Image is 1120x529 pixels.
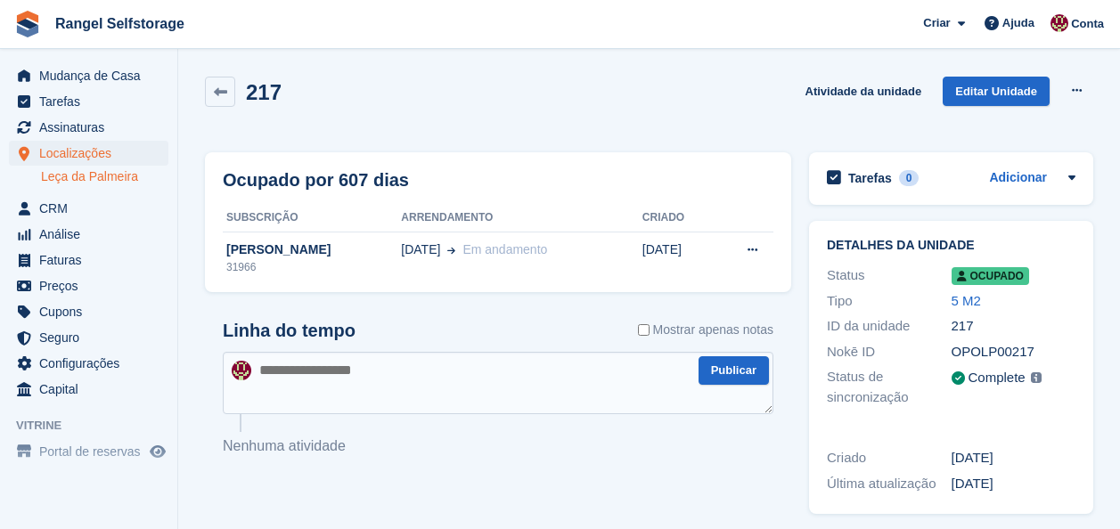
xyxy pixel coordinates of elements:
a: Atividade da unidade [798,77,929,106]
div: Criado [827,448,952,468]
span: Preços [39,273,146,298]
a: 5 M2 [952,293,981,308]
h2: Detalhes da unidade [827,239,1075,253]
a: Rangel Selfstorage [48,9,192,38]
span: Portal de reservas [39,439,146,464]
span: Ocupado [952,267,1029,285]
a: menu [9,89,168,114]
div: [DATE] [952,448,1076,468]
th: Criado [642,204,712,232]
div: [PERSON_NAME] [223,240,401,259]
div: Complete [969,368,1026,388]
a: menu [9,248,168,273]
th: Subscrição [223,204,401,232]
span: Análise [39,222,146,247]
span: [DATE] [401,240,440,259]
a: menu [9,63,168,88]
img: Diana Moreira [1051,14,1068,32]
input: Mostrar apenas notas [638,321,650,339]
p: Nenhuma atividade [223,435,773,457]
a: menu [9,439,168,464]
a: Adicionar [989,168,1047,189]
a: Leça da Palmeira [41,168,168,185]
th: Arrendamento [401,204,642,232]
button: Publicar [699,356,769,386]
div: Status [827,265,952,286]
div: OPOLP00217 [952,342,1076,362]
a: menu [9,196,168,221]
a: menu [9,351,168,376]
span: Cupons [39,299,146,324]
span: Mudança de Casa [39,63,146,88]
a: menu [9,325,168,350]
a: menu [9,141,168,166]
td: [DATE] [642,232,712,285]
a: Loja de pré-visualização [147,441,168,462]
span: CRM [39,196,146,221]
div: 0 [899,170,920,186]
span: Seguro [39,325,146,350]
div: Nokē ID [827,342,952,362]
h2: Tarefas [848,170,892,186]
div: 217 [952,316,1076,337]
span: Assinaturas [39,115,146,140]
h2: Ocupado por 607 dias [223,167,409,193]
a: menu [9,273,168,298]
img: stora-icon-8386f47178a22dfd0bd8f6a31ec36ba5ce8667c1dd55bd0f319d3a0aa187defe.svg [14,11,41,37]
a: menu [9,299,168,324]
span: Conta [1071,15,1104,33]
span: Faturas [39,248,146,273]
img: icon-info-grey-7440780725fd019a000dd9b08b2336e03edf1995a4989e88bcd33f0948082b44.svg [1031,372,1042,383]
span: Vitrine [16,417,177,435]
a: menu [9,377,168,402]
div: ID da unidade [827,316,952,337]
span: Tarefas [39,89,146,114]
span: Capital [39,377,146,402]
span: Ajuda [1002,14,1034,32]
img: Diana Moreira [232,361,251,380]
span: Criar [923,14,950,32]
a: menu [9,222,168,247]
label: Mostrar apenas notas [638,321,773,339]
h2: 217 [246,80,282,104]
span: Localizações [39,141,146,166]
span: Em andamento [462,242,547,256]
div: 31966 [223,259,401,275]
div: Status de sincronização [827,367,952,407]
div: Tipo [827,291,952,312]
a: Editar Unidade [943,77,1050,106]
div: Última atualização [827,474,952,494]
h2: Linha do tempo [223,321,356,341]
span: Configurações [39,351,146,376]
a: menu [9,115,168,140]
div: [DATE] [952,474,1076,494]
